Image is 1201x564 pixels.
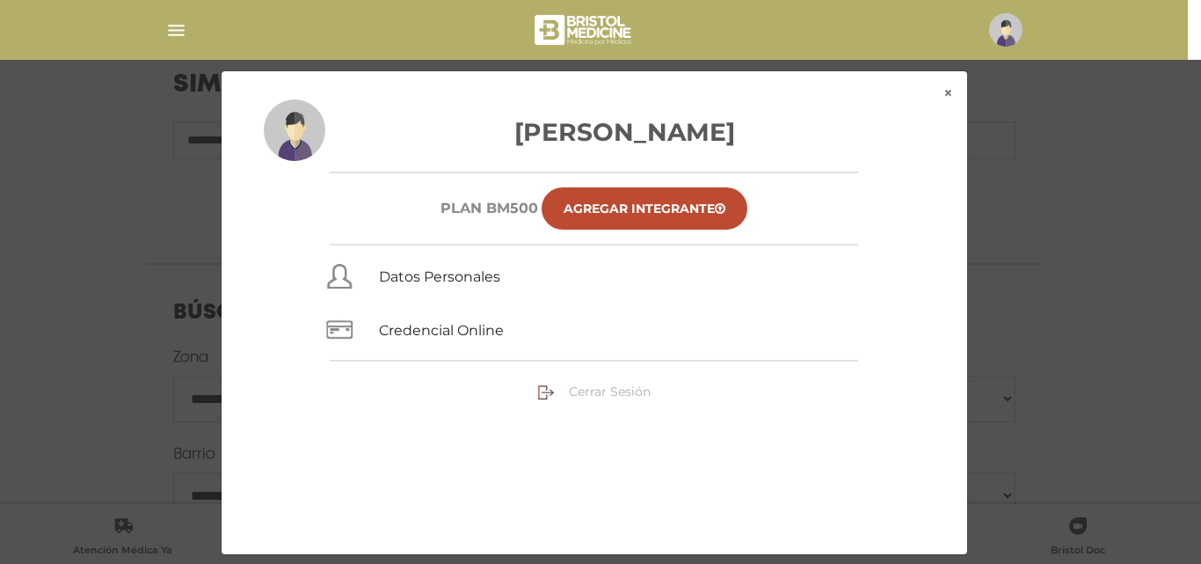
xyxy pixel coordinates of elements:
img: profile-placeholder.svg [264,99,325,161]
h6: Plan BM500 [440,200,538,216]
img: sign-out.png [537,384,555,401]
img: Cober_menu-lines-white.svg [165,19,187,41]
h3: [PERSON_NAME] [264,114,925,150]
a: Datos Personales [379,268,500,285]
a: Cerrar Sesión [537,384,651,399]
span: Cerrar Sesión [569,384,651,399]
a: Credencial Online [379,322,504,339]
button: × [929,71,967,115]
img: profile-placeholder.svg [989,13,1023,47]
a: Agregar Integrante [542,187,747,230]
img: bristol-medicine-blanco.png [532,9,637,51]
